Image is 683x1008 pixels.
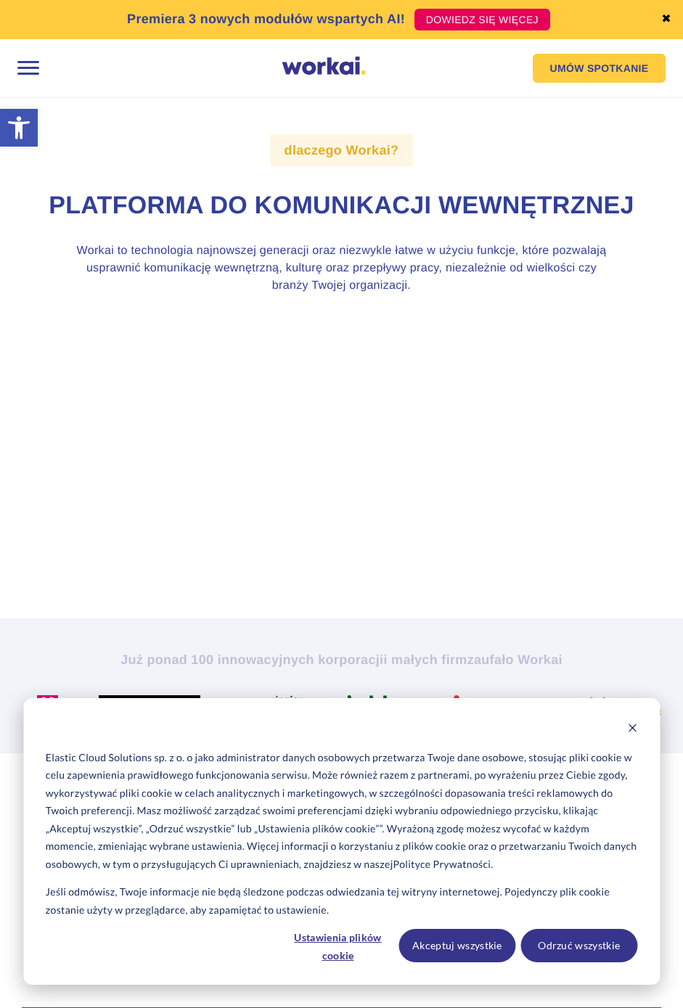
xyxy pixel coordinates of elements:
p: Jeśli odmówisz, Twoje informacje nie będą śledzone podczas odwiedzania tej witryny internetowej. ... [46,883,637,919]
button: Akceptuj wszystkie [399,929,516,962]
i: i małych firm [383,652,467,667]
button: Ustawienia plików cookie [282,929,394,962]
label: dlaczego Workai? [270,134,414,166]
h2: Już ponad 100 innowacyjnych korporacji zaufało Workai [22,651,661,668]
h1: Platforma do komunikacji wewnętrznej [22,189,661,223]
button: Dismiss cookie banner [627,721,637,739]
a: ✖ [661,14,671,25]
h2: Wielokrotnie UX + nowoczesna technologia [22,797,661,867]
div: Cookie banner [23,698,660,985]
p: Elastic Cloud Solutions sp. z o. o jako administrator danych osobowych przetwarza Twoje dane osob... [46,749,637,874]
a: Polityce Prywatności. [393,856,494,874]
h3: Workai to technologia najnowszej generacji oraz niezwykle łatwe w użyciu funkcje, które pozwalają... [69,242,613,295]
p: Premiera 3 nowych modułów wspartych AI! [127,9,405,29]
button: Odrzuć wszystkie [520,929,637,962]
a: DOWIEDZ SIĘ WIĘCEJ [414,9,550,30]
a: UMÓW SPOTKANIE [533,54,666,83]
